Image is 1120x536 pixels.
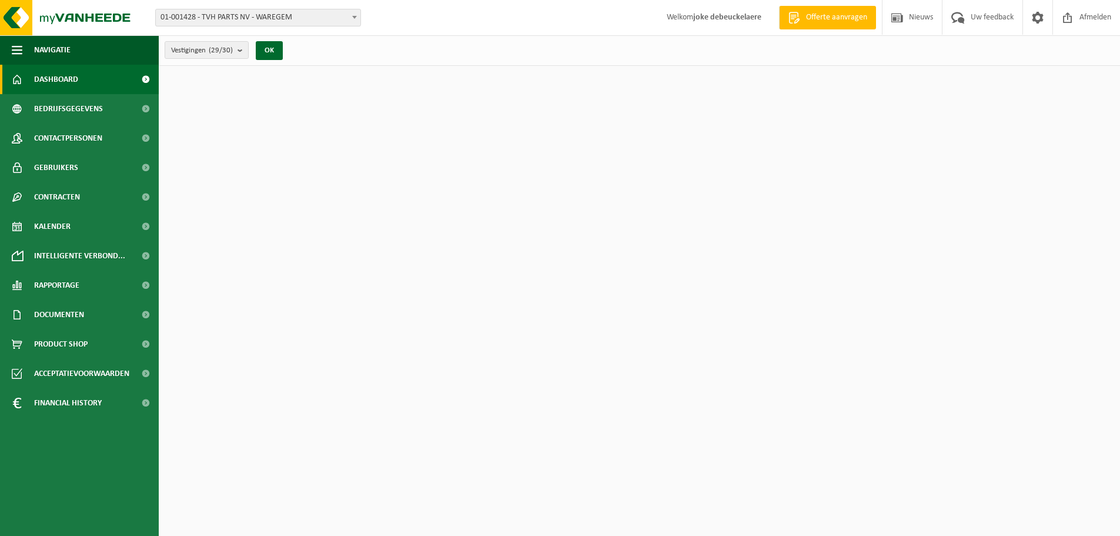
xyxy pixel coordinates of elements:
[34,124,102,153] span: Contactpersonen
[34,329,88,359] span: Product Shop
[256,41,283,60] button: OK
[34,271,79,300] span: Rapportage
[209,46,233,54] count: (29/30)
[779,6,876,29] a: Offerte aanvragen
[34,35,71,65] span: Navigatie
[155,9,361,26] span: 01-001428 - TVH PARTS NV - WAREGEM
[803,12,870,24] span: Offerte aanvragen
[34,94,103,124] span: Bedrijfsgegevens
[156,9,360,26] span: 01-001428 - TVH PARTS NV - WAREGEM
[34,388,102,418] span: Financial History
[165,41,249,59] button: Vestigingen(29/30)
[693,13,761,22] strong: joke debeuckelaere
[34,241,125,271] span: Intelligente verbond...
[34,153,78,182] span: Gebruikers
[34,182,80,212] span: Contracten
[34,212,71,241] span: Kalender
[34,300,84,329] span: Documenten
[171,42,233,59] span: Vestigingen
[34,359,129,388] span: Acceptatievoorwaarden
[34,65,78,94] span: Dashboard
